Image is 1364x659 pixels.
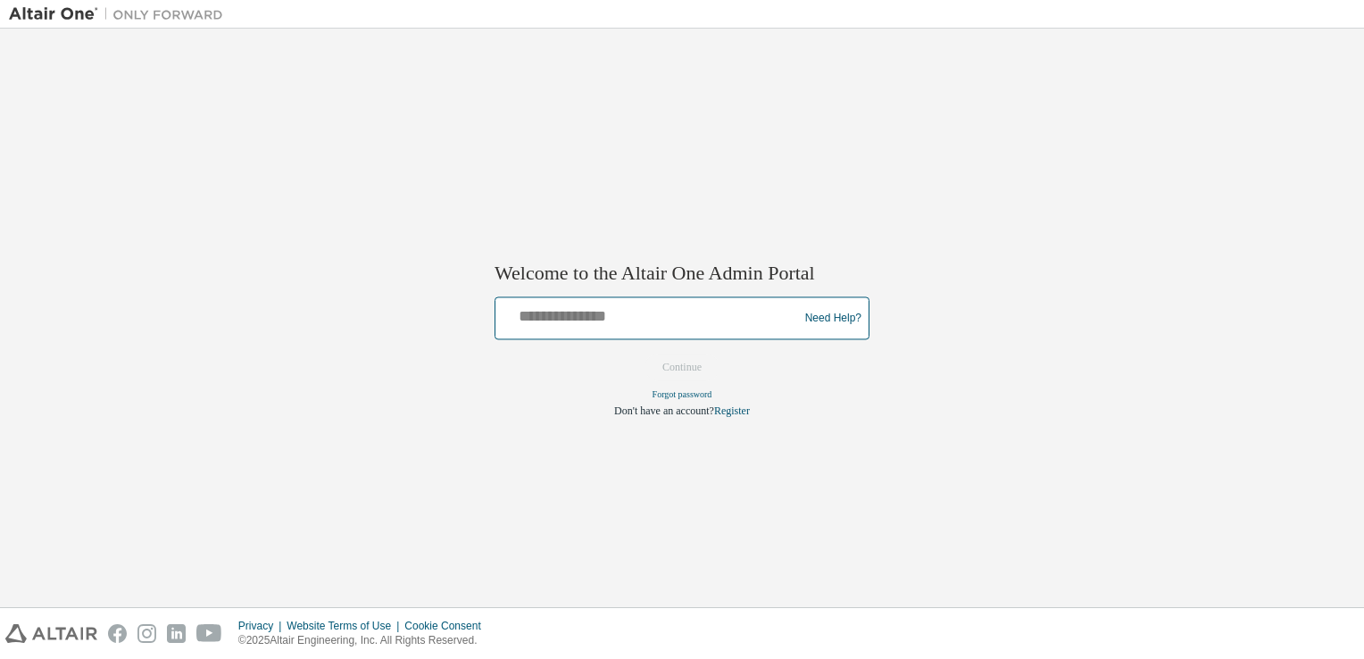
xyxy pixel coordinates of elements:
[9,5,232,23] img: Altair One
[805,318,861,319] a: Need Help?
[238,633,492,648] p: © 2025 Altair Engineering, Inc. All Rights Reserved.
[167,624,186,643] img: linkedin.svg
[238,619,287,633] div: Privacy
[653,390,712,400] a: Forgot password
[495,261,869,286] h2: Welcome to the Altair One Admin Portal
[196,624,222,643] img: youtube.svg
[5,624,97,643] img: altair_logo.svg
[287,619,404,633] div: Website Terms of Use
[137,624,156,643] img: instagram.svg
[714,405,750,418] a: Register
[108,624,127,643] img: facebook.svg
[614,405,714,418] span: Don't have an account?
[404,619,491,633] div: Cookie Consent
